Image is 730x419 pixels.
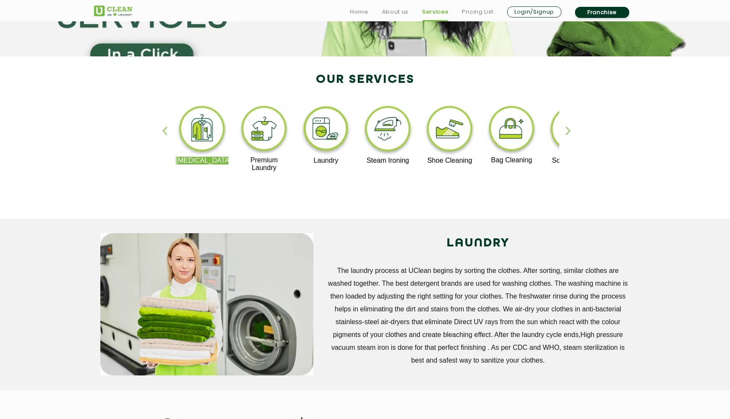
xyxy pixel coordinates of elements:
[326,233,630,254] h2: LAUNDRY
[423,104,476,157] img: shoe_cleaning_11zon.webp
[462,7,493,17] a: Pricing List
[382,7,409,17] a: About us
[176,104,228,157] img: dry_cleaning_11zon.webp
[300,104,352,157] img: laundry_cleaning_11zon.webp
[507,6,561,18] a: Login/Signup
[238,156,290,172] p: Premium Laundry
[362,157,414,164] p: Steam Ironing
[547,157,600,164] p: Sofa Cleaning
[547,104,600,157] img: sofa_cleaning_11zon.webp
[485,156,538,164] p: Bag Cleaning
[350,7,368,17] a: Home
[94,6,132,16] img: UClean Laundry and Dry Cleaning
[575,7,629,18] a: Franchise
[422,7,448,17] a: Services
[485,104,538,156] img: bag_cleaning_11zon.webp
[176,157,228,164] p: [MEDICAL_DATA]
[326,264,630,367] p: The laundry process at UClean begins by sorting the clothes. After sorting, similar clothes are w...
[100,233,313,375] img: service_main_image_11zon.webp
[238,104,290,156] img: premium_laundry_cleaning_11zon.webp
[362,104,414,157] img: steam_ironing_11zon.webp
[300,157,352,164] p: Laundry
[423,157,476,164] p: Shoe Cleaning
